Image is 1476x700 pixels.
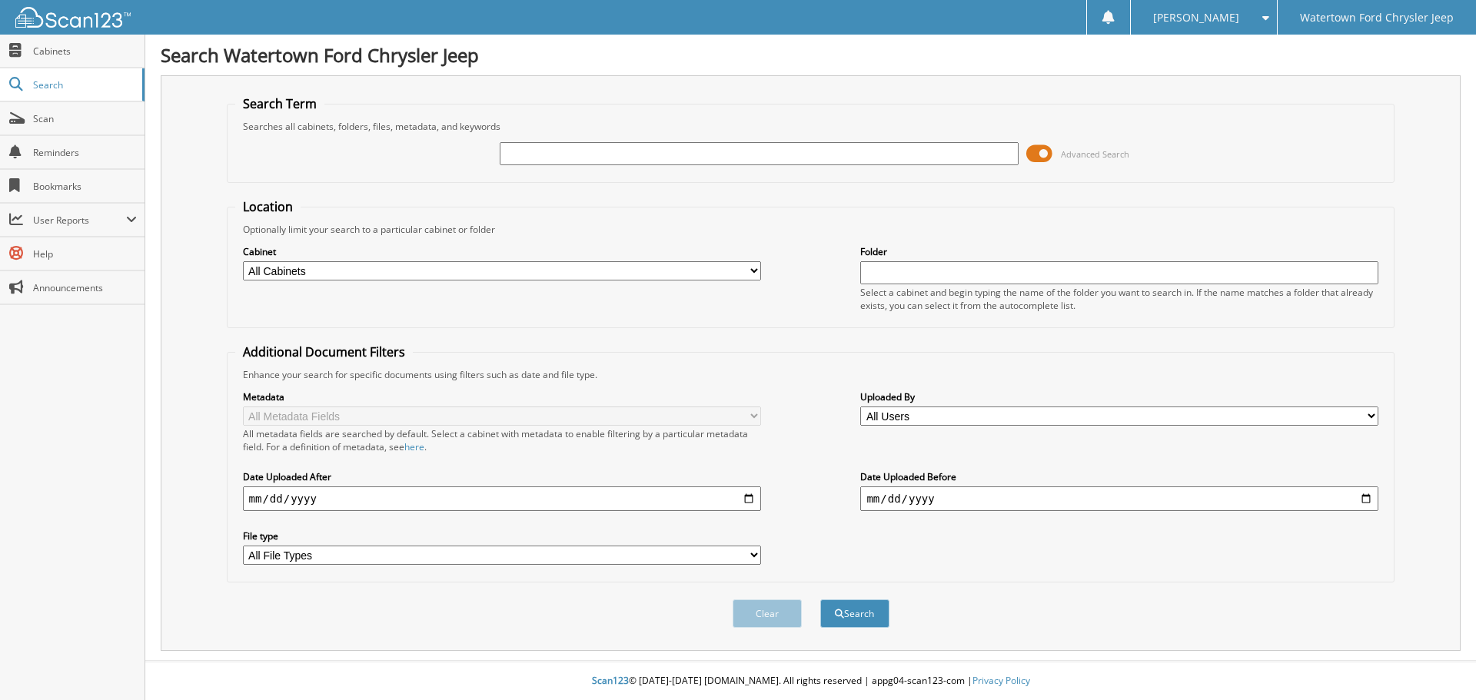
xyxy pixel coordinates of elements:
input: start [243,486,761,511]
label: Cabinet [243,245,761,258]
span: [PERSON_NAME] [1153,13,1239,22]
div: Enhance your search for specific documents using filters such as date and file type. [235,368,1387,381]
label: Folder [860,245,1378,258]
span: Reminders [33,146,137,159]
div: Searches all cabinets, folders, files, metadata, and keywords [235,120,1387,133]
div: All metadata fields are searched by default. Select a cabinet with metadata to enable filtering b... [243,427,761,453]
legend: Search Term [235,95,324,112]
label: Uploaded By [860,390,1378,403]
div: Select a cabinet and begin typing the name of the folder you want to search in. If the name match... [860,286,1378,312]
span: Search [33,78,135,91]
span: Scan [33,112,137,125]
iframe: Chat Widget [1399,626,1476,700]
legend: Location [235,198,301,215]
button: Clear [733,599,802,628]
span: Watertown Ford Chrysler Jeep [1300,13,1454,22]
span: Help [33,247,137,260]
span: Advanced Search [1061,148,1129,160]
label: Metadata [243,390,761,403]
span: Cabinets [33,45,137,58]
span: Announcements [33,281,137,294]
input: end [860,486,1378,511]
button: Search [820,599,889,628]
label: File type [243,529,761,542]
span: User Reports [33,214,126,227]
legend: Additional Document Filters [235,343,413,360]
label: Date Uploaded After [243,470,761,483]
a: Privacy Policy [972,674,1030,687]
div: © [DATE]-[DATE] [DOMAIN_NAME]. All rights reserved | appg04-scan123-com | [145,662,1476,700]
label: Date Uploaded Before [860,470,1378,483]
span: Bookmarks [33,180,137,193]
img: scan123-logo-white.svg [15,7,131,28]
span: Scan123 [592,674,629,687]
div: Optionally limit your search to a particular cabinet or folder [235,223,1387,236]
a: here [404,440,424,453]
h1: Search Watertown Ford Chrysler Jeep [161,42,1461,68]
